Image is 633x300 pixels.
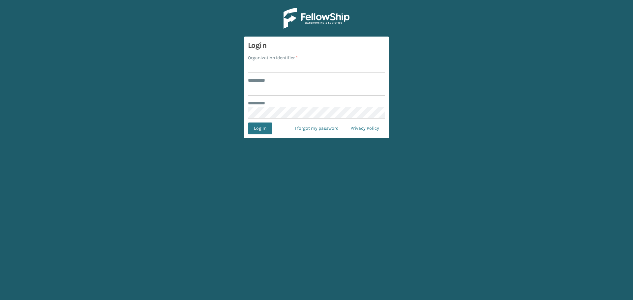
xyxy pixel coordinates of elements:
[289,123,345,134] a: I forgot my password
[345,123,385,134] a: Privacy Policy
[284,8,349,29] img: Logo
[248,54,298,61] label: Organization Identifier
[248,41,385,50] h3: Login
[248,123,272,134] button: Log In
